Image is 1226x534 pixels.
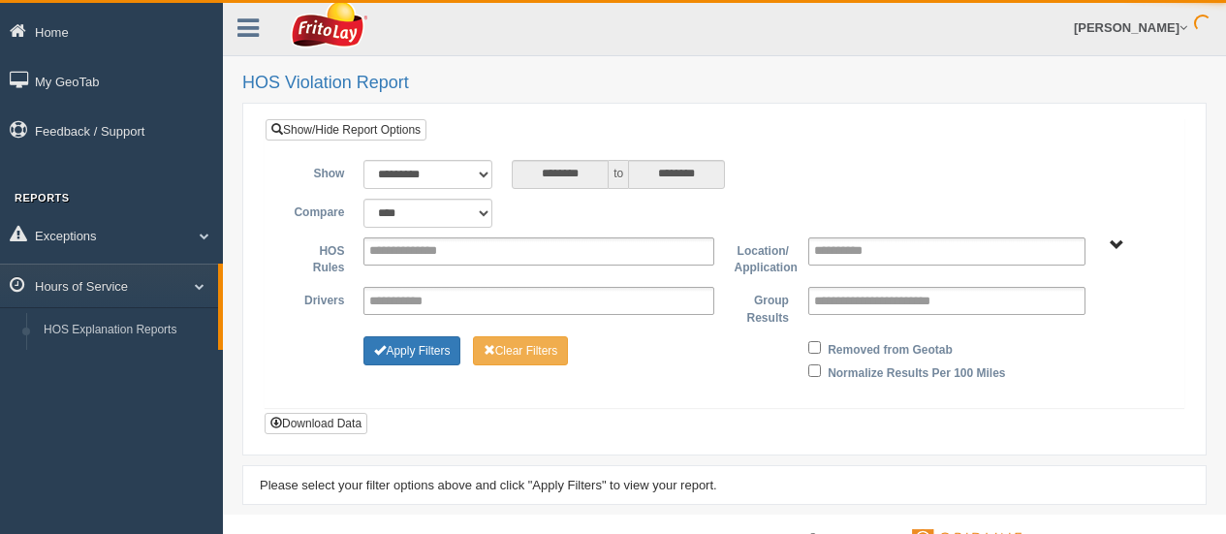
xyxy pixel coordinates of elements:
[473,336,569,365] button: Change Filter Options
[280,237,354,277] label: HOS Rules
[242,74,1207,93] h2: HOS Violation Report
[280,287,354,310] label: Drivers
[280,160,354,183] label: Show
[363,336,460,365] button: Change Filter Options
[265,413,367,434] button: Download Data
[280,199,354,222] label: Compare
[260,478,717,492] span: Please select your filter options above and click "Apply Filters" to view your report.
[609,160,628,189] span: to
[35,313,218,348] a: HOS Explanation Reports
[266,119,426,141] a: Show/Hide Report Options
[724,287,798,327] label: Group Results
[35,347,218,382] a: HOS Violation Audit Reports
[724,237,798,277] label: Location/ Application
[828,360,1005,383] label: Normalize Results Per 100 Miles
[828,336,953,360] label: Removed from Geotab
